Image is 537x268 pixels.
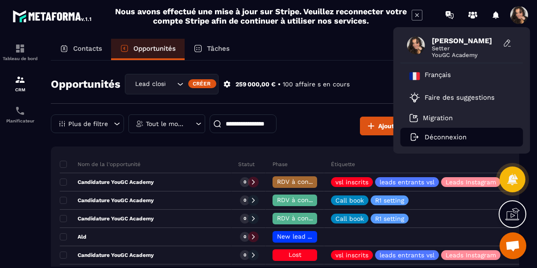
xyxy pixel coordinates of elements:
[125,74,219,94] div: Search for option
[2,99,38,130] a: schedulerschedulerPlanificateur
[277,196,335,203] span: RDV à confimer ❓
[146,121,186,127] p: Tout le monde
[277,215,335,222] span: RDV à confimer ❓
[331,161,355,168] p: Étiquette
[60,215,154,222] p: Candidature YouGC Academy
[244,234,246,240] p: 0
[500,232,526,259] a: Ouvrir le chat
[60,179,154,186] p: Candidature YouGC Academy
[278,80,281,89] p: •
[73,45,102,53] p: Contacts
[423,114,453,122] p: Migration
[446,252,496,258] p: Leads Instagram
[188,79,216,88] div: Créer
[335,252,368,258] p: vsl inscrits
[2,37,38,68] a: formationformationTableau de bord
[235,80,276,89] p: 259 000,00 €
[207,45,230,53] p: Tâches
[51,75,120,93] h2: Opportunités
[432,45,499,52] span: Setter
[425,71,451,81] p: Français
[335,197,364,203] p: Call book
[15,43,25,54] img: formation
[133,79,166,89] span: Lead closing
[60,252,154,259] p: Candidature YouGC Academy
[60,233,87,240] p: Ald
[166,79,175,89] input: Search for option
[289,251,302,258] span: Lost
[380,252,434,258] p: leads entrants vsl
[375,215,404,222] p: R1 setting
[409,92,503,103] a: Faire des suggestions
[115,7,407,25] h2: Nous avons effectué une mise à jour sur Stripe. Veuillez reconnecter votre compte Stripe afin de ...
[277,233,343,240] span: New lead à traiter 🔥
[360,117,438,135] button: Ajout opportunité
[51,39,111,60] a: Contacts
[185,39,239,60] a: Tâches
[15,74,25,85] img: formation
[111,39,185,60] a: Opportunités
[2,68,38,99] a: formationformationCRM
[335,215,364,222] p: Call book
[425,133,467,141] p: Déconnexion
[283,80,350,89] p: 100 affaire s en cours
[273,161,288,168] p: Phase
[244,179,246,185] p: 0
[60,197,154,204] p: Candidature YouGC Academy
[238,161,255,168] p: Statut
[12,8,93,24] img: logo
[244,197,246,203] p: 0
[425,93,495,102] p: Faire des suggestions
[15,106,25,116] img: scheduler
[60,161,140,168] p: Nom de la l'opportunité
[68,121,108,127] p: Plus de filtre
[380,179,434,185] p: leads entrants vsl
[409,114,453,122] a: Migration
[244,252,246,258] p: 0
[244,215,246,222] p: 0
[432,37,499,45] span: [PERSON_NAME]
[2,56,38,61] p: Tableau de bord
[446,179,496,185] p: Leads Instagram
[133,45,176,53] p: Opportunités
[2,118,38,123] p: Planificateur
[375,197,404,203] p: R1 setting
[432,52,499,58] span: YouGC Academy
[277,178,352,185] span: RDV à conf. A RAPPELER
[335,179,368,185] p: vsl inscrits
[378,122,433,130] span: Ajout opportunité
[2,87,38,92] p: CRM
